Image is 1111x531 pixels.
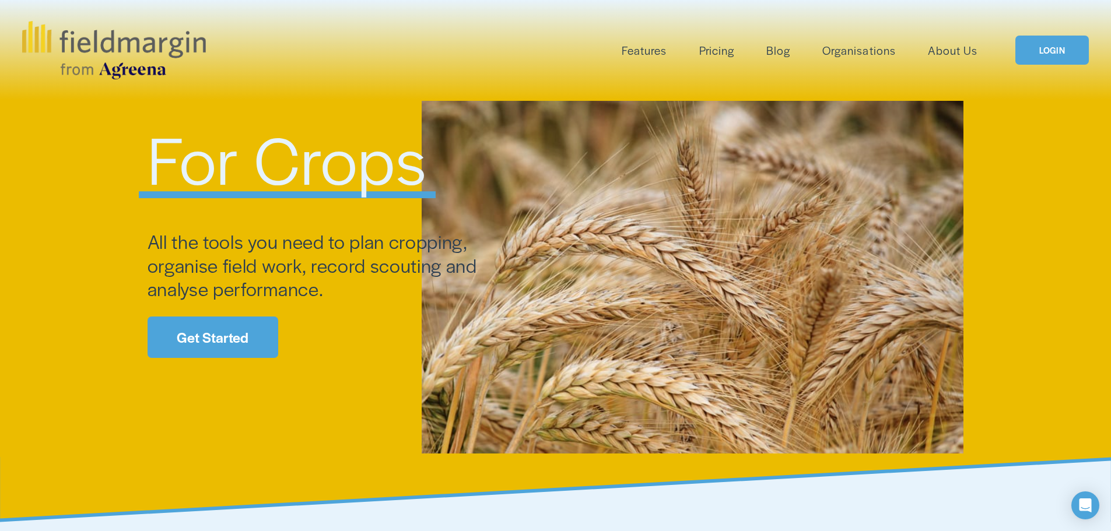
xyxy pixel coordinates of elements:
[148,317,278,358] a: Get Started
[148,228,482,302] span: All the tools you need to plan cropping, organise field work, record scouting and analyse perform...
[699,41,734,60] a: Pricing
[766,41,790,60] a: Blog
[148,111,427,204] span: For Crops
[22,21,205,79] img: fieldmargin.com
[622,42,667,59] span: Features
[822,41,895,60] a: Organisations
[1015,36,1089,65] a: LOGIN
[1071,491,1099,519] div: Open Intercom Messenger
[622,41,667,60] a: folder dropdown
[928,41,977,60] a: About Us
